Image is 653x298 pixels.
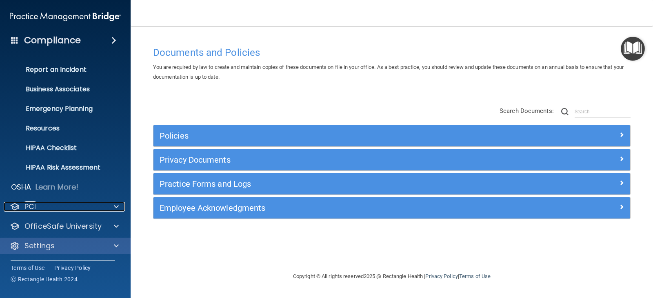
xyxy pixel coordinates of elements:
[24,202,36,212] p: PCI
[5,105,117,113] p: Emergency Planning
[10,241,119,251] a: Settings
[575,106,631,118] input: Search
[54,264,91,272] a: Privacy Policy
[5,66,117,74] p: Report an Incident
[425,273,458,279] a: Privacy Policy
[5,124,117,132] p: Resources
[160,153,624,166] a: Privacy Documents
[621,37,645,61] button: Open Resource Center
[24,241,55,251] p: Settings
[561,108,569,115] img: ic-search.3b580494.png
[153,64,624,80] span: You are required by law to create and maintain copies of these documents on file in your office. ...
[5,144,117,152] p: HIPAA Checklist
[10,202,119,212] a: PCI
[5,85,117,93] p: Business Associates
[11,182,31,192] p: OSHA
[24,221,102,231] p: OfficeSafe University
[160,179,505,188] h5: Practice Forms and Logs
[512,244,643,276] iframe: Drift Widget Chat Controller
[160,177,624,190] a: Practice Forms and Logs
[500,107,554,115] span: Search Documents:
[160,129,624,142] a: Policies
[160,203,505,212] h5: Employee Acknowledgments
[24,35,81,46] h4: Compliance
[243,263,541,289] div: Copyright © All rights reserved 2025 @ Rectangle Health | |
[5,163,117,172] p: HIPAA Risk Assessment
[10,221,119,231] a: OfficeSafe University
[459,273,491,279] a: Terms of Use
[11,264,44,272] a: Terms of Use
[160,155,505,164] h5: Privacy Documents
[11,275,78,283] span: Ⓒ Rectangle Health 2024
[36,182,79,192] p: Learn More!
[160,201,624,214] a: Employee Acknowledgments
[160,131,505,140] h5: Policies
[153,47,631,58] h4: Documents and Policies
[10,9,121,25] img: PMB logo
